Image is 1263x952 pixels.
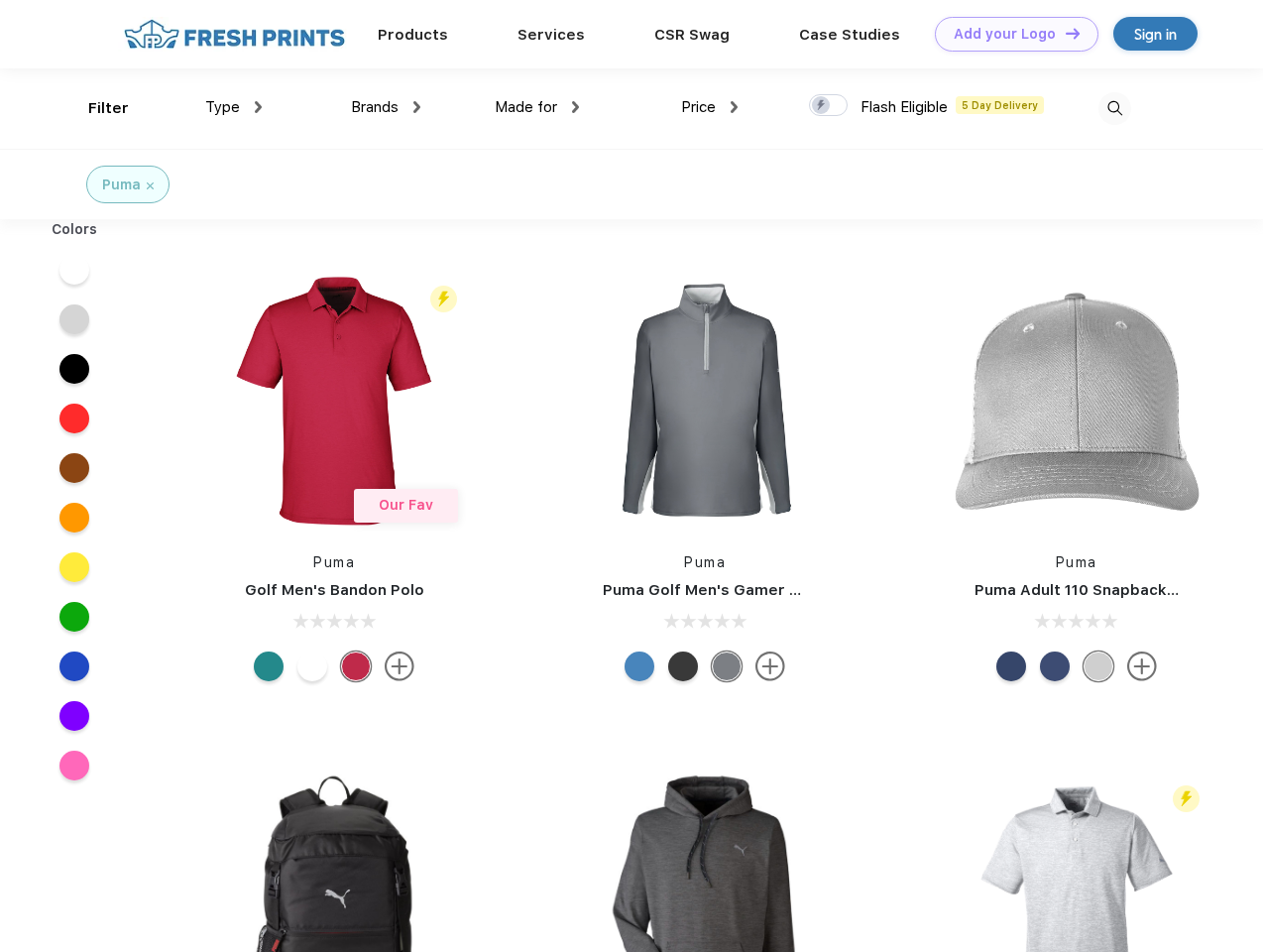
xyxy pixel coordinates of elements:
img: dropdown.png [731,101,738,113]
img: flash_active_toggle.svg [1173,785,1200,812]
img: more.svg [755,652,785,681]
img: func=resize&h=266 [573,269,837,533]
a: Golf Men's Bandon Polo [245,581,424,599]
a: Puma Golf Men's Gamer Golf Quarter-Zip [603,581,916,599]
span: Our Fav [379,497,433,513]
span: Flash Eligible [861,98,948,116]
div: Filter [88,97,129,120]
div: Puma Black [668,652,698,681]
img: func=resize&h=266 [202,269,466,533]
div: Bright White [297,652,327,681]
div: Add your Logo [954,26,1056,43]
img: more.svg [385,652,414,681]
div: Green Lagoon [254,652,284,681]
img: flash_active_toggle.svg [430,286,457,312]
img: DT [1066,28,1080,39]
div: Bright Cobalt [625,652,654,681]
div: Puma [102,175,141,195]
div: Sign in [1134,23,1177,46]
span: Price [681,98,716,116]
img: fo%20logo%202.webp [118,17,351,52]
img: dropdown.png [255,101,262,113]
div: Quarry Brt Whit [1084,652,1113,681]
div: Quiet Shade [712,652,742,681]
a: CSR Swag [654,26,730,44]
a: Services [517,26,585,44]
a: Puma [684,554,726,570]
span: Type [205,98,240,116]
img: dropdown.png [572,101,579,113]
img: desktop_search.svg [1098,92,1131,125]
a: Puma [313,554,355,570]
img: dropdown.png [413,101,420,113]
img: func=resize&h=266 [945,269,1208,533]
div: Peacoat with Qut Shd [996,652,1026,681]
span: Brands [351,98,399,116]
div: Colors [37,219,113,240]
a: Sign in [1113,17,1198,51]
div: Peacoat Qut Shd [1040,652,1070,681]
div: Ski Patrol [341,652,371,681]
span: Made for [495,98,557,116]
a: Puma [1056,554,1097,570]
a: Products [378,26,448,44]
img: more.svg [1127,652,1157,681]
img: filter_cancel.svg [147,182,154,189]
span: 5 Day Delivery [956,96,1044,114]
